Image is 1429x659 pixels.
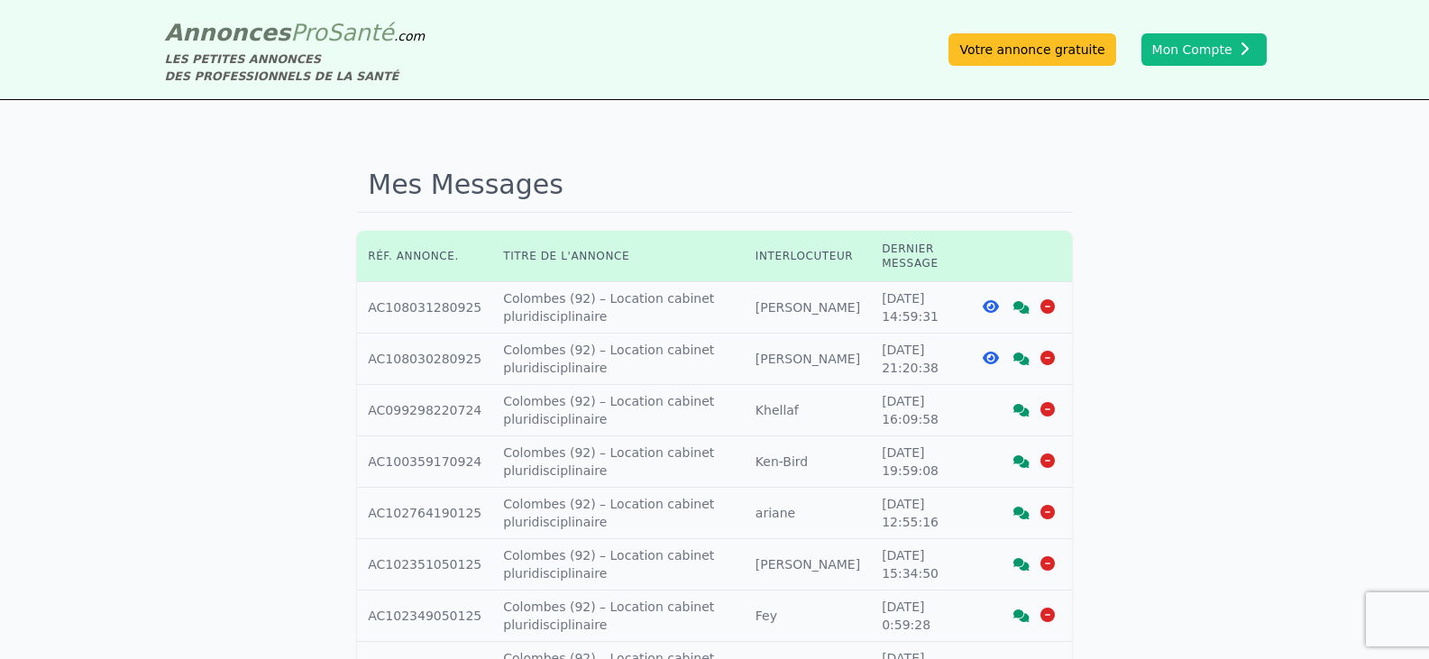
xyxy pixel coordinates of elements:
[1040,299,1055,314] i: Supprimer la discussion
[1013,507,1030,519] i: Voir la discussion
[492,488,745,539] td: Colombes (92) – Location cabinet pluridisciplinaire
[165,19,426,46] a: AnnoncesProSanté.com
[1040,351,1055,365] i: Supprimer la discussion
[357,158,1072,213] h1: Mes Messages
[871,334,971,385] td: [DATE] 21:20:38
[1013,352,1030,365] i: Voir la discussion
[983,299,999,314] i: Voir l'annonce
[357,488,492,539] td: AC102764190125
[1040,505,1055,519] i: Supprimer la discussion
[165,19,291,46] span: Annonces
[1013,455,1030,468] i: Voir la discussion
[871,282,971,334] td: [DATE] 14:59:31
[290,19,327,46] span: Pro
[165,50,426,85] div: LES PETITES ANNONCES DES PROFESSIONNELS DE LA SANTÉ
[357,385,492,436] td: AC099298220724
[745,385,871,436] td: Khellaf
[1040,402,1055,416] i: Supprimer la discussion
[327,19,394,46] span: Santé
[745,488,871,539] td: ariane
[492,334,745,385] td: Colombes (92) – Location cabinet pluridisciplinaire
[745,334,871,385] td: [PERSON_NAME]
[983,351,999,365] i: Voir l'annonce
[948,33,1115,66] a: Votre annonce gratuite
[1040,453,1055,468] i: Supprimer la discussion
[357,436,492,488] td: AC100359170924
[871,539,971,590] td: [DATE] 15:34:50
[492,539,745,590] td: Colombes (92) – Location cabinet pluridisciplinaire
[357,282,492,334] td: AC108031280925
[1013,609,1030,622] i: Voir la discussion
[871,488,971,539] td: [DATE] 12:55:16
[1040,556,1055,571] i: Supprimer la discussion
[357,539,492,590] td: AC102351050125
[745,436,871,488] td: Ken-Bird
[492,385,745,436] td: Colombes (92) – Location cabinet pluridisciplinaire
[1013,558,1030,571] i: Voir la discussion
[745,282,871,334] td: [PERSON_NAME]
[1040,608,1055,622] i: Supprimer la discussion
[871,231,971,282] th: Dernier message
[1013,301,1030,314] i: Voir la discussion
[1013,404,1030,416] i: Voir la discussion
[357,231,492,282] th: Réf. annonce.
[492,282,745,334] td: Colombes (92) – Location cabinet pluridisciplinaire
[871,590,971,642] td: [DATE] 0:59:28
[492,231,745,282] th: Titre de l'annonce
[871,385,971,436] td: [DATE] 16:09:58
[871,436,971,488] td: [DATE] 19:59:08
[745,590,871,642] td: Fey
[492,436,745,488] td: Colombes (92) – Location cabinet pluridisciplinaire
[357,590,492,642] td: AC102349050125
[492,590,745,642] td: Colombes (92) – Location cabinet pluridisciplinaire
[1141,33,1267,66] button: Mon Compte
[357,334,492,385] td: AC108030280925
[394,29,425,43] span: .com
[745,231,871,282] th: Interlocuteur
[745,539,871,590] td: [PERSON_NAME]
